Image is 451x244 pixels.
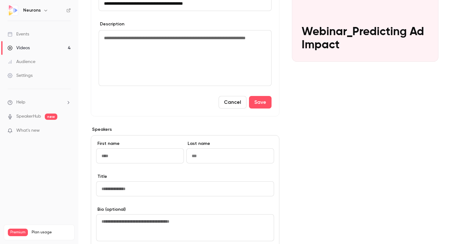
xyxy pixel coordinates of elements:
[186,141,274,147] label: Last name
[8,99,71,106] li: help-dropdown-opener
[96,206,274,213] label: Bio (optional)
[99,30,271,86] div: editor
[99,21,124,27] label: Description
[96,141,184,147] label: First name
[8,59,35,65] div: Audience
[219,96,246,109] button: Cancel
[16,99,25,106] span: Help
[16,127,40,134] span: What's new
[23,7,41,13] h6: Neurons
[8,45,30,51] div: Videos
[32,230,70,235] span: Plan usage
[249,96,272,109] button: Save
[16,113,41,120] a: SpeakerHub
[96,173,274,180] label: Title
[91,126,279,133] label: Speakers
[8,229,28,236] span: Premium
[8,72,33,79] div: Settings
[99,30,272,86] section: description
[45,114,57,120] span: new
[8,5,18,15] img: Neurons
[8,31,29,37] div: Events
